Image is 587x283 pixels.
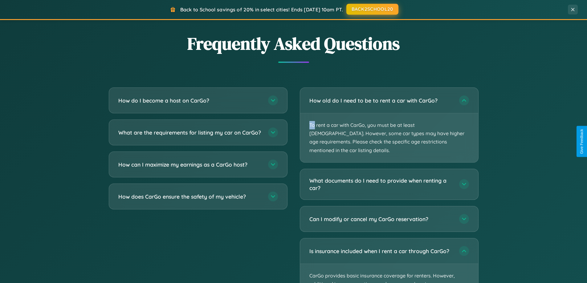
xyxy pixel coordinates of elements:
[109,32,479,55] h2: Frequently Asked Questions
[118,161,262,168] h3: How can I maximize my earnings as a CarGo host?
[180,6,343,13] span: Back to School savings of 20% in select cities! Ends [DATE] 10am PT.
[118,193,262,200] h3: How does CarGo ensure the safety of my vehicle?
[580,129,584,154] div: Give Feedback
[309,215,453,223] h3: Can I modify or cancel my CarGo reservation?
[346,4,398,15] button: BACK2SCHOOL20
[309,97,453,104] h3: How old do I need to be to rent a car with CarGo?
[309,177,453,192] h3: What documents do I need to provide when renting a car?
[300,113,478,162] p: To rent a car with CarGo, you must be at least [DEMOGRAPHIC_DATA]. However, some car types may ha...
[118,97,262,104] h3: How do I become a host on CarGo?
[309,247,453,255] h3: Is insurance included when I rent a car through CarGo?
[118,129,262,136] h3: What are the requirements for listing my car on CarGo?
